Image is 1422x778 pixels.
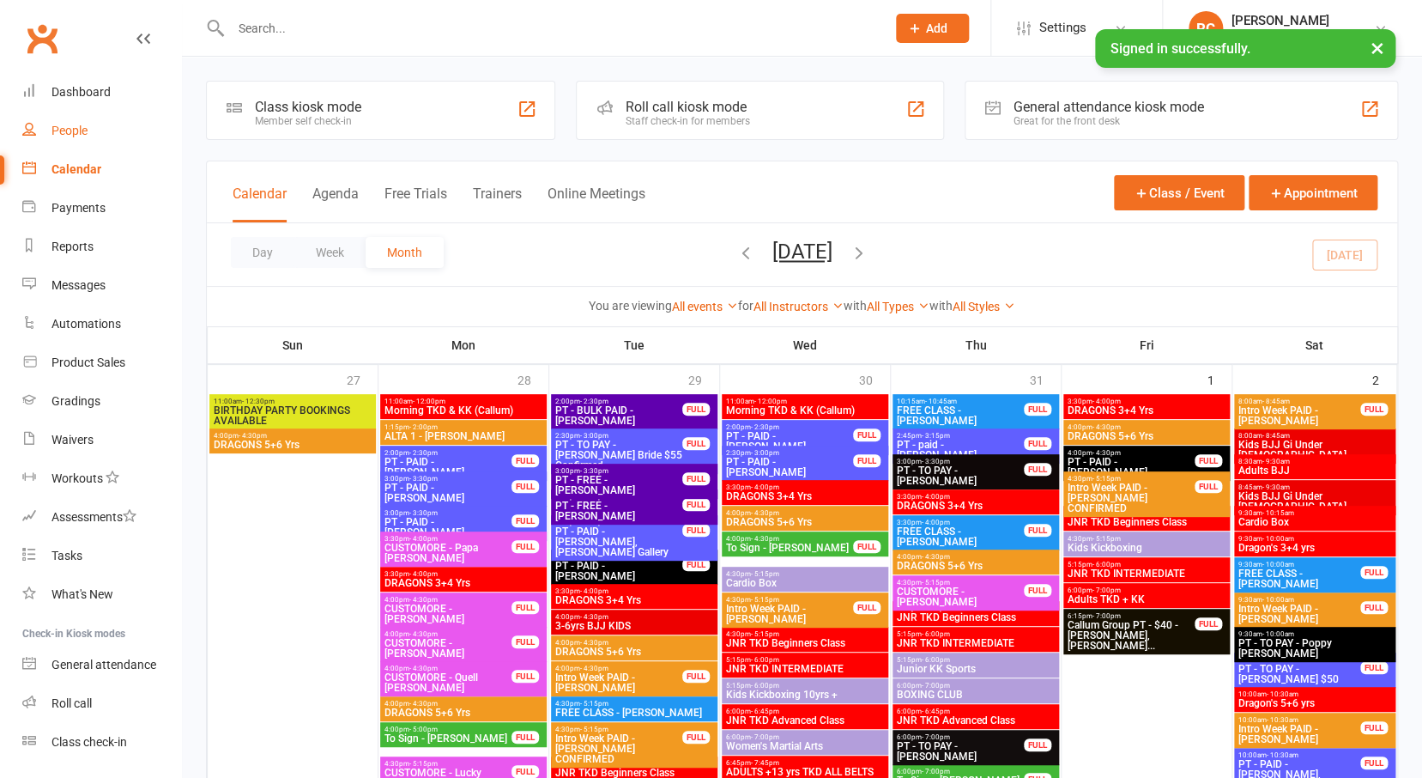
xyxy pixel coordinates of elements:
[511,514,539,527] div: FULL
[22,266,181,305] a: Messages
[51,85,111,99] div: Dashboard
[1360,601,1388,614] div: FULL
[51,201,106,215] div: Payments
[51,696,92,710] div: Roll call
[1237,604,1361,624] span: Intro Week PAID - [PERSON_NAME]
[1024,437,1051,450] div: FULL
[725,449,854,457] span: 2:30pm
[384,431,543,441] span: ALTA 1 - [PERSON_NAME]
[51,510,136,524] div: Assessments
[511,601,539,614] div: FULL
[1024,524,1051,537] div: FULL
[1067,431,1226,441] span: DRAGONS 5+6 Yrs
[554,587,714,595] span: 3:30pm
[922,630,950,638] span: - 6:00pm
[1237,561,1361,568] span: 9:30am
[409,509,438,517] span: - 3:30pm
[1067,475,1195,483] span: 4:30pm
[294,237,366,268] button: Week
[554,672,683,693] span: Intro Week PAID - [PERSON_NAME]
[1067,535,1226,543] span: 4:30pm
[580,639,608,647] span: - 4:30pm
[1092,587,1121,594] span: - 7:00pm
[384,405,543,416] span: Morning TKD & KK (Callum)
[1092,423,1121,431] span: - 4:30pm
[1092,475,1121,483] span: - 5:15pm
[682,670,710,683] div: FULL
[1237,458,1392,465] span: 8:30am
[896,14,969,43] button: Add
[1067,587,1226,594] span: 6:00pm
[554,526,683,557] span: PT - PAID - [PERSON_NAME], [PERSON_NAME] Gallery
[22,575,181,614] a: What's New
[233,185,287,222] button: Calendar
[384,483,512,503] span: PT - PAID - [PERSON_NAME]
[384,570,543,578] span: 3:30pm
[1237,543,1392,553] span: Dragon's 3+4 yrs
[213,405,372,426] span: BIRTHDAY PARTY BOOKINGS AVAILABLE
[1024,463,1051,476] div: FULL
[554,475,683,495] span: PT - FREE - [PERSON_NAME]
[580,467,608,475] span: - 3:30pm
[896,664,1056,674] span: Junior KK Sports
[751,682,779,690] span: - 6:00pm
[580,700,608,708] span: - 5:15pm
[22,73,181,112] a: Dashboard
[554,708,714,718] span: FREE CLASS - [PERSON_NAME]
[859,365,890,393] div: 30
[255,115,361,127] div: Member self check-in
[1237,509,1392,517] span: 9:30am
[725,398,885,405] span: 11:00am
[1110,40,1250,57] span: Signed in successfully.
[853,429,880,441] div: FULL
[1092,561,1121,568] span: - 6:00pm
[22,228,181,266] a: Reports
[682,437,710,450] div: FULL
[896,432,1025,440] span: 2:45pm
[22,421,181,459] a: Waivers
[51,549,82,562] div: Tasks
[772,240,832,264] button: [DATE]
[725,664,885,674] span: JNR TKD INTERMEDIATE
[554,665,683,672] span: 4:00pm
[725,690,885,700] span: Kids Kickboxing 10yrs +
[1262,630,1294,638] span: - 10:00am
[1030,365,1061,393] div: 31
[384,543,512,563] span: CUSTOMORE - Papa [PERSON_NAME]
[896,440,1025,460] span: PT - paid - [PERSON_NAME]
[22,189,181,228] a: Payments
[725,543,854,553] span: To Sign - [PERSON_NAME]
[239,432,267,440] span: - 4:30pm
[255,99,361,115] div: Class kiosk mode
[672,300,738,313] a: All events
[1189,11,1223,46] div: RC
[682,472,710,485] div: FULL
[1024,584,1051,597] div: FULL
[853,601,880,614] div: FULL
[1360,403,1388,416] div: FULL
[22,498,181,537] a: Assessments
[51,356,125,369] div: Product Sales
[517,365,548,393] div: 28
[580,613,608,621] span: - 4:30pm
[51,124,88,137] div: People
[554,700,714,708] span: 4:30pm
[384,517,512,538] span: PT - PAID - [PERSON_NAME]
[1195,480,1222,493] div: FULL
[1267,690,1298,698] span: - 10:30am
[1067,543,1226,553] span: Kids Kickboxing
[896,405,1025,426] span: FREE CLASS - [PERSON_NAME]
[725,630,885,638] span: 4:30pm
[384,665,512,672] span: 4:00pm
[1067,483,1195,514] span: Intro Week PAID - [PERSON_NAME] CONFIRMED
[554,501,683,521] span: PT - FREE - [PERSON_NAME]
[554,595,714,605] span: DRAGONS 3+4 Yrs
[384,638,512,659] span: CUSTOMORE - [PERSON_NAME]
[1237,596,1361,604] span: 9:30am
[213,398,372,405] span: 11:00am
[1237,535,1392,543] span: 9:30am
[384,449,512,457] span: 2:00pm
[720,327,891,363] th: Wed
[22,382,181,421] a: Gradings
[213,432,372,440] span: 4:00pm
